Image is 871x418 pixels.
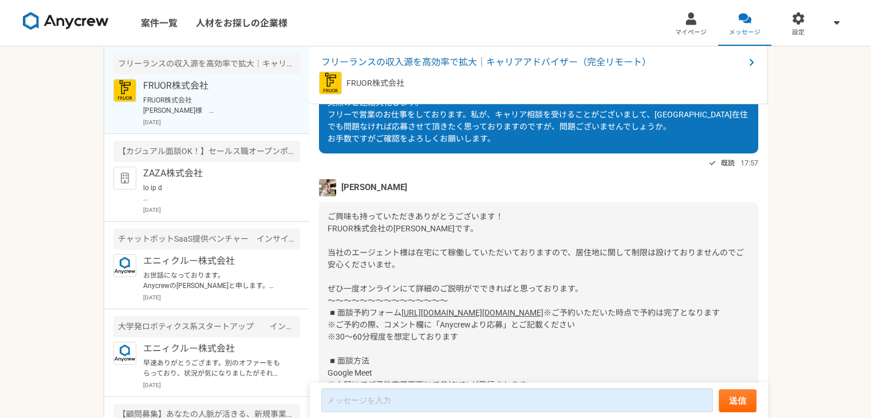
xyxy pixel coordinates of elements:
img: logo_text_blue_01.png [113,254,136,277]
p: [DATE] [143,118,300,127]
button: 送信 [719,389,756,412]
p: FRUOR株式会社 [143,79,285,93]
p: ZAZA株式会社 [143,167,285,180]
p: 早速ありがとうござます。別のオファーをもらっており、状況が気になりましたがそれであればお見送りの可能性が高いですね。ご状況かしこまりました。 [143,358,285,378]
p: FRUOR株式会社 [PERSON_NAME]様 ご返信いただきありがとうございます。 [DATE] 13時から予約させていただきました。 当日はよろしくお願いします。 [PERSON_NAME] [143,95,285,116]
div: 大学発ロボティクス系スタートアップ インサイドセールス [113,316,300,337]
span: ご興味も持っていただきありがとうございます！ FRUOR株式会社の[PERSON_NAME]です。 当社のエージェント様は在宅にて稼働していただいておりますので、居住地に関して制限は設けておりま... [328,212,744,317]
span: マイページ [675,28,707,37]
img: logo_text_blue_01.png [113,342,136,365]
div: チャットボットSaaS提供ベンチャー インサイドセールス [113,228,300,250]
div: フリーランスの収入源を高効率で拡大｜キャリアアドバイザー（完全リモート） [113,53,300,74]
span: 17:57 [740,157,758,168]
p: [DATE] [143,206,300,214]
p: [DATE] [143,293,300,302]
span: 既読 [721,156,735,170]
img: FRUOR%E3%83%AD%E3%82%B3%E3%82%99.png [319,72,342,94]
p: lo ip d sitametcons。 ADIPiscingelitse。 do、eiusmodtemporincididuntutlaboreetdo。 magnaaliquaenima、m... [143,183,285,203]
img: unnamed.jpg [319,179,336,196]
span: メッセージ [729,28,760,37]
span: 設定 [792,28,805,37]
img: default_org_logo-42cde973f59100197ec2c8e796e4974ac8490bb5b08a0eb061ff975e4574aa76.png [113,167,136,190]
p: FRUOR株式会社 [346,77,404,89]
p: エニィクルー株式会社 [143,254,285,268]
a: [URL][DOMAIN_NAME][DOMAIN_NAME] [401,308,543,317]
p: エニィクルー株式会社 [143,342,285,356]
span: お世話になります。[GEOGRAPHIC_DATA]に住んでおります[PERSON_NAME]と申します。 突然のご連絡失礼します。 フリーで営業のお仕事をしております。私が、キャリア相談を受け... [328,86,748,143]
p: お世話になっております。 Anycrewの[PERSON_NAME]と申します。 ご経歴を拝見させていただき、お声がけさせていただきましたが、こちらの案件の応募はいかがでしょうか。 必須スキル面... [143,270,285,291]
img: FRUOR%E3%83%AD%E3%82%B3%E3%82%99.png [113,79,136,102]
span: フリーランスの収入源を高効率で拡大｜キャリアアドバイザー（完全リモート） [321,56,744,69]
img: 8DqYSo04kwAAAAASUVORK5CYII= [23,12,109,30]
div: 【カジュアル面談OK！】セールス職オープンポジション【未経験〜リーダー候補対象】 [113,141,300,162]
p: [DATE] [143,381,300,389]
span: [PERSON_NAME] [341,181,407,194]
